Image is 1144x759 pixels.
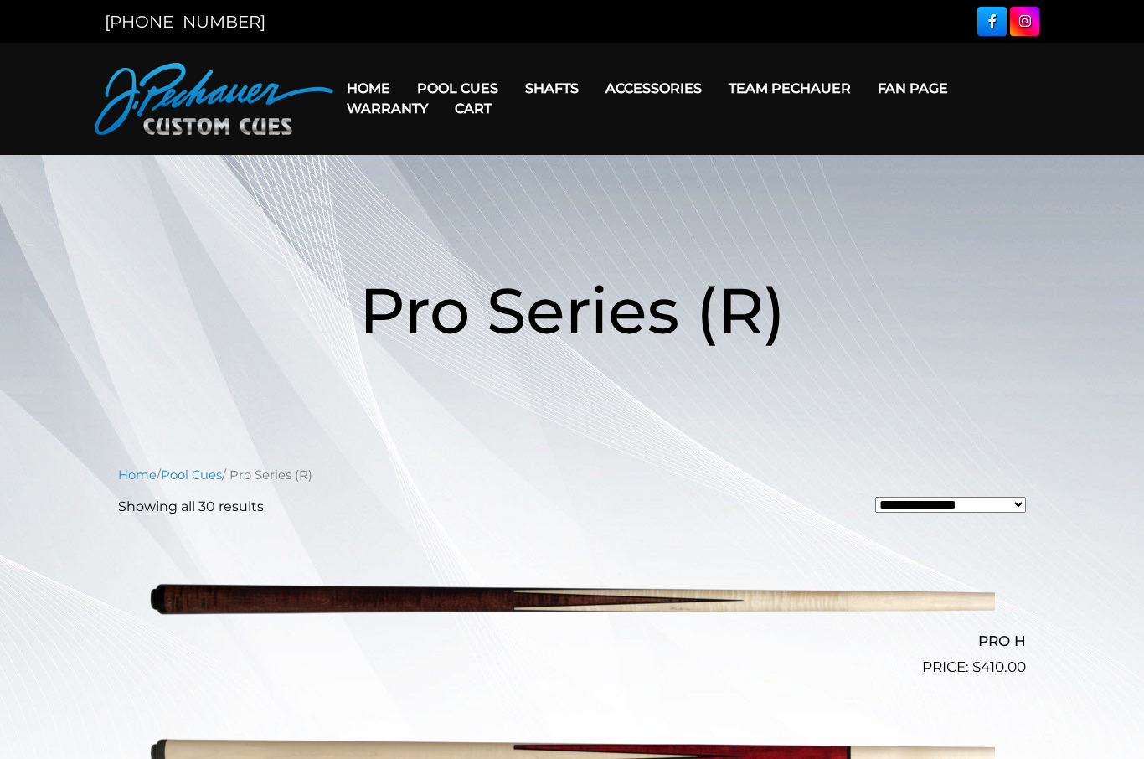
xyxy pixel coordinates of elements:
a: Pool Cues [161,467,222,483]
span: Pro Series (R) [359,271,786,349]
a: [PHONE_NUMBER] [105,12,265,32]
a: Warranty [333,87,441,130]
a: Cart [441,87,505,130]
img: PRO H [149,530,995,671]
span: $ [972,658,981,675]
a: Pool Cues [404,67,512,110]
a: Home [333,67,404,110]
h2: PRO H [118,625,1026,656]
a: Team Pechauer [715,67,864,110]
img: Pechauer Custom Cues [95,63,333,135]
bdi: 410.00 [972,658,1026,675]
a: PRO H $410.00 [118,530,1026,678]
a: Accessories [592,67,715,110]
a: Fan Page [864,67,961,110]
a: Home [118,467,157,483]
p: Showing all 30 results [118,497,264,517]
nav: Breadcrumb [118,466,1026,484]
a: Shafts [512,67,592,110]
select: Shop order [875,497,1026,513]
